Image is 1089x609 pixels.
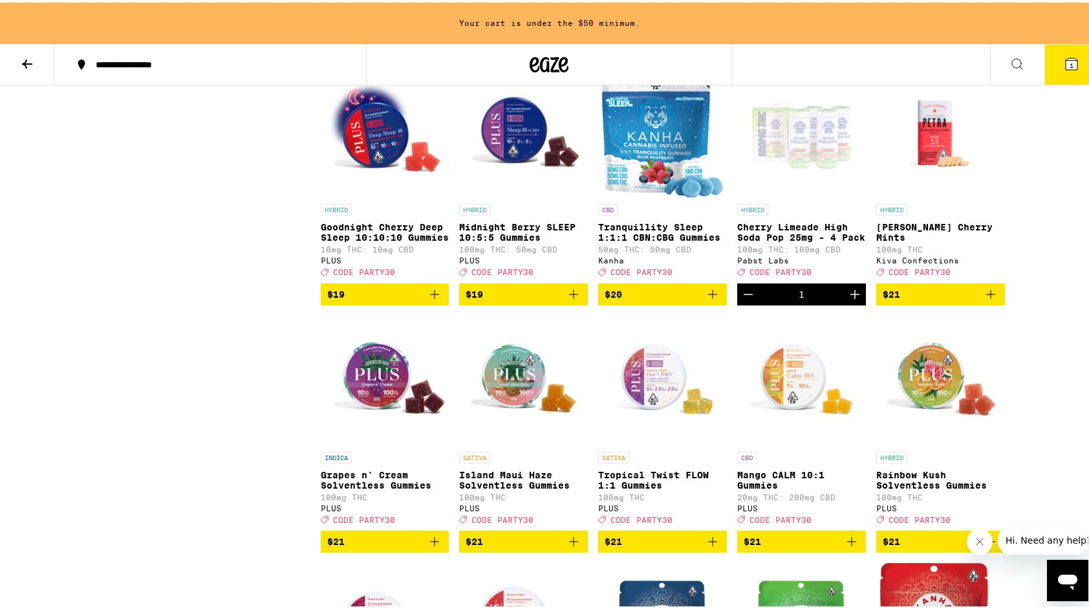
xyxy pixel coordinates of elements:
[799,287,804,297] div: 1
[737,313,866,528] a: Open page for Mango CALM 10:1 Gummies from PLUS
[459,502,588,510] div: PLUS
[598,254,727,262] div: Kanha
[459,243,588,251] p: 100mg THC: 50mg CBD
[876,467,1005,488] p: Rainbow Kush Solventless Gummies
[598,281,727,303] button: Add to bag
[876,449,907,461] p: HYBRID
[598,528,727,550] button: Add to bag
[610,266,673,274] span: CODE PARTY30
[321,467,449,488] p: Grapes n' Cream Solventless Gummies
[1070,59,1073,67] span: 1
[737,201,768,213] p: HYBRID
[1047,557,1088,599] iframe: Button to launch messaging window
[605,287,622,297] span: $20
[876,281,1005,303] button: Add to bag
[598,467,727,488] p: Tropical Twist FLOW 1:1 Gummies
[876,243,1005,251] p: 100mg THC
[876,219,1005,240] p: [PERSON_NAME] Cherry Mints
[321,243,449,251] p: 10mg THC: 10mg CBD
[749,266,812,274] span: CODE PARTY30
[737,491,866,499] p: 20mg THC: 200mg CBD
[321,65,449,195] img: PLUS - Goodnight Cherry Deep Sleep 10:10:10 Gummies
[321,219,449,240] p: Goodnight Cherry Deep Sleep 10:10:10 Gummies
[321,313,449,528] a: Open page for Grapes n' Cream Solventless Gummies from PLUS
[471,513,534,522] span: CODE PARTY30
[998,524,1088,552] iframe: Message from company
[321,449,352,461] p: INDICA
[883,287,900,297] span: $21
[459,201,490,213] p: HYBRID
[321,65,449,280] a: Open page for Goodnight Cherry Deep Sleep 10:10:10 Gummies from PLUS
[459,491,588,499] p: 100mg THC
[876,313,1005,528] a: Open page for Rainbow Kush Solventless Gummies from PLUS
[876,254,1005,262] div: Kiva Confections
[321,281,449,303] button: Add to bag
[883,534,900,544] span: $21
[737,528,866,550] button: Add to bag
[459,449,490,461] p: SATIVA
[333,266,395,274] span: CODE PARTY30
[327,287,345,297] span: $19
[598,313,727,443] img: PLUS - Tropical Twist FLOW 1:1 Gummies
[459,313,588,528] a: Open page for Island Maui Haze Solventless Gummies from PLUS
[737,281,759,303] button: Decrement
[598,201,618,213] p: CBD
[598,313,727,528] a: Open page for Tropical Twist FLOW 1:1 Gummies from PLUS
[876,528,1005,550] button: Add to bag
[459,219,588,240] p: Midnight Berry SLEEP 10:5:5 Gummies
[459,313,588,443] img: PLUS - Island Maui Haze Solventless Gummies
[459,281,588,303] button: Add to bag
[737,219,866,240] p: Cherry Limeade High Soda Pop 25mg - 4 Pack
[876,502,1005,510] div: PLUS
[737,254,866,262] div: Pabst Labs
[466,287,483,297] span: $19
[459,467,588,488] p: Island Maui Haze Solventless Gummies
[876,491,1005,499] p: 100mg THC
[737,467,866,488] p: Mango CALM 10:1 Gummies
[598,502,727,510] div: PLUS
[466,534,483,544] span: $21
[876,65,1005,280] a: Open page for Petra Tart Cherry Mints from Kiva Confections
[598,243,727,251] p: 50mg THC: 50mg CBD
[967,526,993,552] iframe: Close message
[598,65,727,280] a: Open page for Tranquillity Sleep 1:1:1 CBN:CBG Gummies from Kanha
[459,254,588,262] div: PLUS
[737,449,757,461] p: CBD
[327,534,345,544] span: $21
[737,313,866,443] img: PLUS - Mango CALM 10:1 Gummies
[598,219,727,240] p: Tranquillity Sleep 1:1:1 CBN:CBG Gummies
[471,266,534,274] span: CODE PARTY30
[459,528,588,550] button: Add to bag
[321,254,449,262] div: PLUS
[602,65,723,195] img: Kanha - Tranquillity Sleep 1:1:1 CBN:CBG Gummies
[876,201,907,213] p: HYBRID
[459,65,588,195] img: PLUS - Midnight Berry SLEEP 10:5:5 Gummies
[321,502,449,510] div: PLUS
[889,266,951,274] span: CODE PARTY30
[321,491,449,499] p: 100mg THC
[459,65,588,280] a: Open page for Midnight Berry SLEEP 10:5:5 Gummies from PLUS
[610,513,673,522] span: CODE PARTY30
[321,201,352,213] p: HYBRID
[333,513,395,522] span: CODE PARTY30
[876,313,1005,443] img: PLUS - Rainbow Kush Solventless Gummies
[737,243,866,251] p: 100mg THC: 100mg CBD
[321,313,449,443] img: PLUS - Grapes n' Cream Solventless Gummies
[605,534,622,544] span: $21
[598,449,629,461] p: SATIVA
[321,528,449,550] button: Add to bag
[8,9,93,19] span: Hi. Need any help?
[844,281,866,303] button: Increment
[598,491,727,499] p: 100mg THC
[737,502,866,510] div: PLUS
[889,513,951,522] span: CODE PARTY30
[749,513,812,522] span: CODE PARTY30
[876,65,1005,195] img: Kiva Confections - Petra Tart Cherry Mints
[737,65,866,280] a: Open page for Cherry Limeade High Soda Pop 25mg - 4 Pack from Pabst Labs
[744,534,761,544] span: $21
